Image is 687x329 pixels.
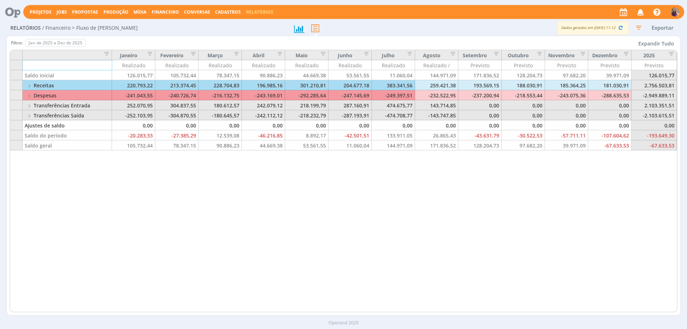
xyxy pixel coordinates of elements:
div: 0,00 [458,100,502,110]
div: -237.200,94 [458,90,502,100]
button: Editar filtro para Coluna 2025 [664,52,674,58]
div: -304.870,55 [155,110,199,120]
div: 0,00 [545,120,588,130]
div: Realizado [242,60,285,70]
div: 0,00 [155,120,199,130]
button: Propostas [70,9,100,15]
div: 287.160,91 [328,100,372,110]
div: Previsto [545,60,588,70]
div: 90.886,23 [199,140,242,150]
div: 218.199,79 [285,100,328,110]
button: Toggle Grupo [25,113,34,118]
div: 252.070,95 [112,100,155,110]
div: -27.385,29 [155,130,199,140]
div: 97.682,20 [545,70,588,80]
button: Cadastros [213,9,243,15]
div: -43.631,79 [458,130,502,140]
div: 383.341,56 [372,80,415,90]
div: 2025 [632,50,677,60]
button: Toggle Grupo [25,93,34,98]
div: 11.060,04 [372,70,415,80]
button: Expandir Tudo [635,39,677,48]
div: 44.669,38 [242,140,285,150]
div: 2.103.351,51 [632,100,677,110]
button: Editar filtro para Coluna Setembro [489,52,499,58]
div: Fevereiro [155,50,199,60]
div: Saldo geral [23,140,112,150]
div: Despesas [23,90,112,100]
div: 220.793,22 [112,80,155,90]
div: 171.836,52 [458,70,502,80]
span: Financeiro [152,9,179,15]
div: 8.892,17 [285,130,328,140]
div: Transferências Entrada [23,100,112,110]
div: Julho [372,50,415,60]
a: Conversas [184,9,210,15]
div: -20.283,33 [112,130,155,140]
div: 0,00 [328,120,372,130]
div: Realizado [155,60,199,70]
div: -2.949.889,11 [632,90,677,100]
div: Receitas [23,80,112,90]
span: Filtro: [11,40,23,46]
div: 39.971,09 [588,70,632,80]
div: -292.285,64 [285,90,328,100]
div: -218.232,79 [285,110,328,120]
div: 0,00 [112,120,155,130]
div: 0,00 [415,120,458,130]
div: 133.911,05 [372,130,415,140]
div: 53.561,55 [285,140,328,150]
button: Editar filtro para Coluna Abril [273,52,283,58]
div: -247.145,69 [328,90,372,100]
button: Toggle Grupo [25,83,34,88]
div: -46.216,85 [242,130,285,140]
div: 143.714,85 [415,100,458,110]
div: Dezembro [588,50,632,60]
div: 53.561,55 [328,70,372,80]
button: Jan de 2025 a Dez de 2025 [25,39,86,47]
div: -42.501,51 [328,130,372,140]
span: / Financeiro > Fluxo de [PERSON_NAME] [42,25,138,31]
div: Previsto [502,60,545,70]
div: -241.043,55 [112,90,155,100]
button: Financeiro [150,9,181,15]
div: -249.397,51 [372,90,415,100]
div: 105.732,44 [155,70,199,80]
button: Editar filtro para Coluna Maio [316,52,326,58]
button: A [670,6,680,18]
div: 0,00 [285,120,328,130]
div: Previsto [632,60,677,70]
button: Conversas [182,9,212,15]
div: 0,00 [458,110,502,120]
div: 126.015,77 [112,70,155,80]
a: Produção [103,9,128,15]
div: -232.522,95 [415,90,458,100]
div: 126.015,77 [632,70,677,80]
div: 196.985,16 [242,80,285,90]
div: 193.569,15 [458,80,502,90]
div: Agosto [415,50,458,60]
div: -193.649,30 [632,130,677,140]
div: Novembro [545,50,588,60]
div: 128.204,73 [502,70,545,80]
div: 188.030,91 [502,80,545,90]
div: 78.347,15 [155,140,199,150]
div: Abril [242,50,285,60]
div: -143.747,85 [415,110,458,120]
div: -252.103,95 [112,110,155,120]
button: Editar filtro para Coluna Julho [403,52,413,58]
div: 44.669,38 [285,70,328,80]
a: Mídia [133,9,146,15]
span: Jan de 2025 a Dez de 2025 [29,40,82,46]
div: Junho [328,50,372,60]
div: -67.633,53 [588,140,632,150]
div: Realizado [199,60,242,70]
div: 228.704,83 [199,80,242,90]
div: -2.103.615,51 [632,110,677,120]
div: 304.837,55 [155,100,199,110]
img: A [671,8,679,16]
button: Editar filtro para Coluna Outubro [532,52,542,58]
div: 180.612,57 [199,100,242,110]
div: 39.971,09 [545,140,588,150]
div: 105.732,44 [112,140,155,150]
